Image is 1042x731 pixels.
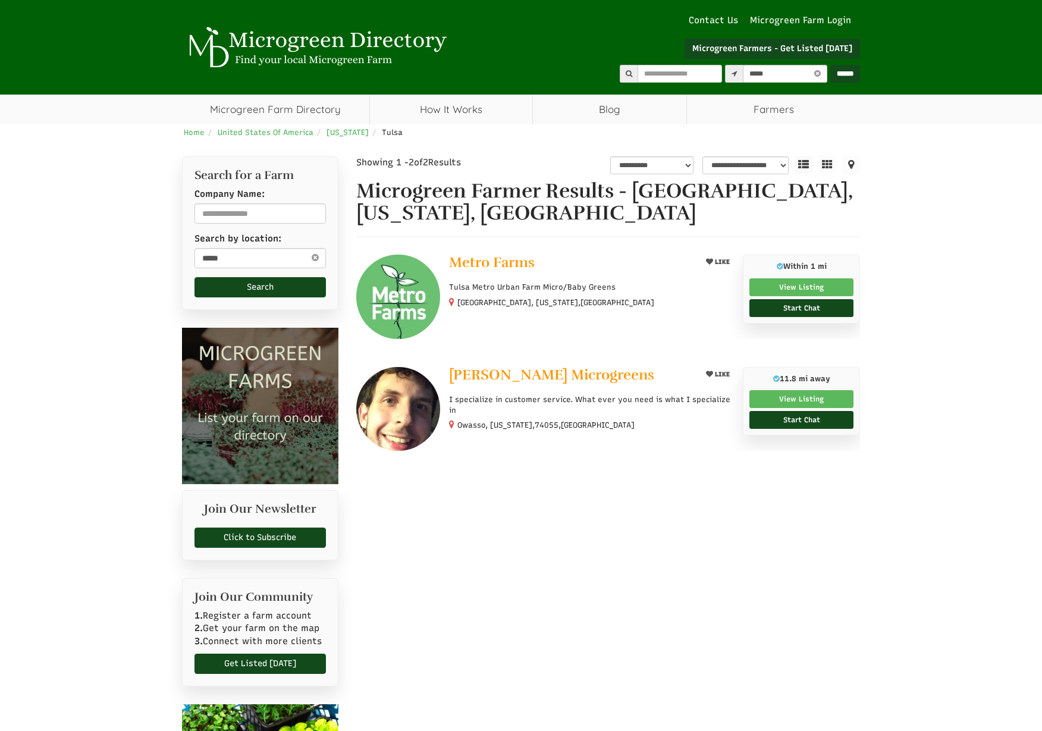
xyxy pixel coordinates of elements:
a: Microgreen Farm Directory [182,95,369,124]
label: Search by location: [194,233,281,245]
select: overall_rating_filter-1 [610,156,693,174]
p: Tulsa Metro Urban Farm Micro/Baby Greens [449,282,734,293]
h1: Microgreen Farmer Results - [GEOGRAPHIC_DATA], [US_STATE], [GEOGRAPHIC_DATA] [356,180,861,225]
button: LIKE [702,367,734,382]
span: 2 [423,157,428,168]
span: LIKE [713,371,730,378]
h2: Join Our Community [194,591,326,604]
a: [PERSON_NAME] Microgreens [449,367,692,385]
span: 74055 [535,420,558,431]
span: 2 [409,157,414,168]
span: Farmers [687,95,860,124]
b: 1. [194,610,203,621]
h2: Search for a Farm [194,169,326,182]
img: Metro Farms [356,255,440,338]
a: Contact Us [683,14,744,27]
span: Tulsa [382,128,403,137]
p: Within 1 mi [749,261,853,272]
p: Register a farm account Get your farm on the map Connect with more clients [194,610,326,648]
a: United States Of America [218,128,313,137]
small: Owasso, [US_STATE], , [457,421,635,429]
span: [GEOGRAPHIC_DATA] [561,420,635,431]
button: LIKE [702,255,734,269]
h2: Join Our Newsletter [194,503,326,522]
p: I specialize in customer service. What ever you need is what I specialize in [449,394,734,416]
img: Busby Microgreens [356,367,440,451]
a: View Listing [749,390,853,408]
span: [PERSON_NAME] Microgreens [449,366,654,384]
div: Showing 1 - of Results [356,156,524,169]
span: [GEOGRAPHIC_DATA] [580,297,654,308]
a: Start Chat [749,411,853,429]
a: View Listing [749,278,853,296]
span: Metro Farms [449,253,535,271]
small: [GEOGRAPHIC_DATA], [US_STATE], [457,298,654,307]
a: Home [184,128,205,137]
button: Search [194,277,326,297]
img: Microgreen Farms list your microgreen farm today [182,328,338,484]
a: Microgreen Farm Login [750,14,857,27]
b: 2. [194,623,203,633]
a: Get Listed [DATE] [194,654,326,674]
a: How It Works [370,95,532,124]
p: 11.8 mi away [749,374,853,384]
a: [US_STATE] [327,128,369,137]
a: Blog [533,95,687,124]
span: LIKE [713,258,730,266]
a: Start Chat [749,299,853,317]
a: Microgreen Farmers - Get Listed [DATE] [685,39,860,59]
a: Metro Farms [449,255,692,273]
label: Company Name: [194,188,265,200]
select: sortbox-1 [702,156,789,174]
b: 3. [194,636,203,647]
a: Click to Subscribe [194,528,326,548]
img: Microgreen Directory [182,27,450,68]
